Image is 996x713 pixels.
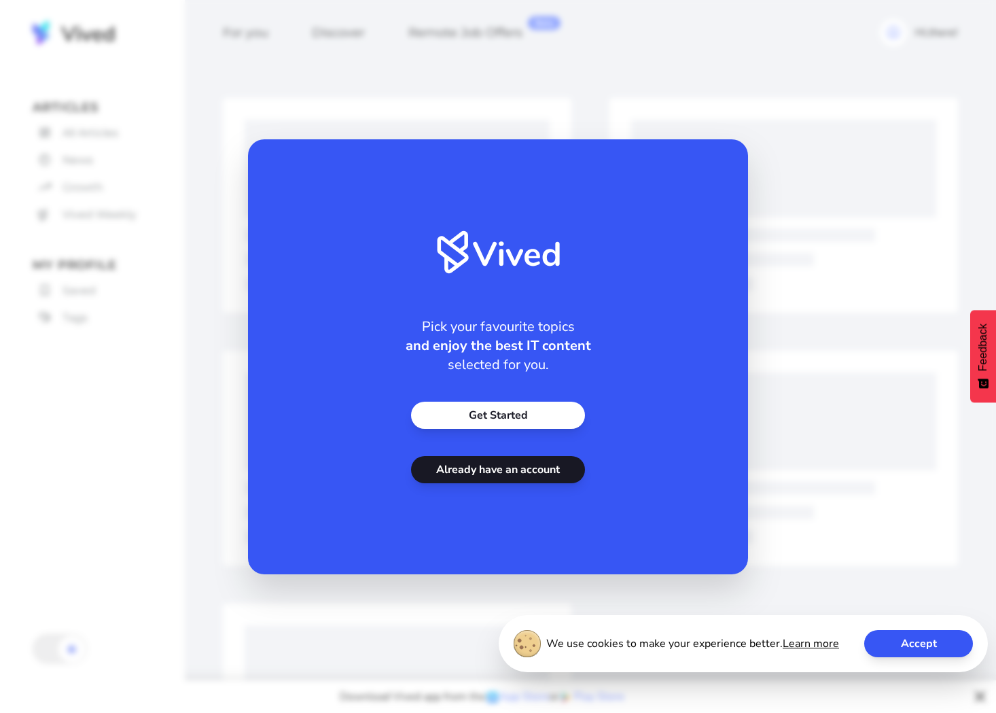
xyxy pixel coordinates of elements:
[437,230,560,274] img: Vived
[977,324,989,371] span: Feedback
[783,636,839,652] a: Learn more
[406,317,591,375] h2: Pick your favourite topics selected for you.
[411,402,585,429] a: Get Started
[411,456,585,483] a: Already have an account
[970,310,996,402] button: Feedback - Show survey
[864,630,973,657] button: Accept
[406,336,591,355] strong: and enjoy the best IT content
[499,615,988,672] div: We use cookies to make your experience better.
